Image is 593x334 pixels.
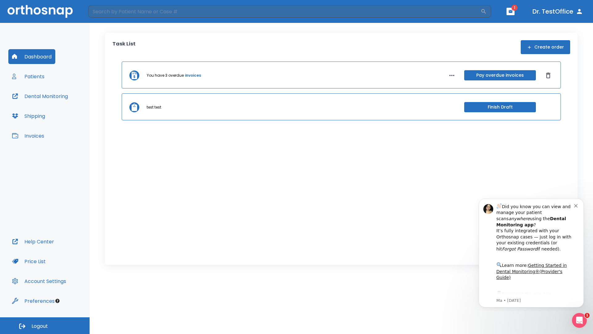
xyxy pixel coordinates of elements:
[543,71,553,80] button: Dismiss
[8,128,48,143] button: Invoices
[511,5,518,11] span: 1
[8,49,55,64] button: Dashboard
[7,5,73,18] img: Orthosnap
[8,293,58,308] button: Preferences
[521,40,570,54] button: Create order
[8,69,48,84] button: Patients
[530,6,586,17] button: Dr. TestOffice
[32,323,48,330] span: Logout
[8,234,58,249] button: Help Center
[464,70,536,80] button: Pay overdue invoices
[112,40,136,54] p: Task List
[27,99,82,110] a: App Store
[8,109,49,123] button: Shipping
[105,10,110,15] button: Dismiss notification
[147,73,184,78] p: You have 3 overdue
[185,73,201,78] a: invoices
[8,274,70,289] button: Account Settings
[572,313,587,328] iframe: Intercom live chat
[147,105,161,110] p: test test
[27,105,105,110] p: Message from Ma, sent 8w ago
[469,193,593,311] iframe: Intercom notifications message
[585,313,590,318] span: 1
[8,254,49,269] button: Price List
[464,102,536,112] button: Finish Draft
[8,89,72,104] button: Dental Monitoring
[27,97,105,129] div: Download the app: | ​ Let us know if you need help getting started!
[55,298,60,304] div: Tooltip anchor
[88,5,481,18] input: Search by Patient Name or Case #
